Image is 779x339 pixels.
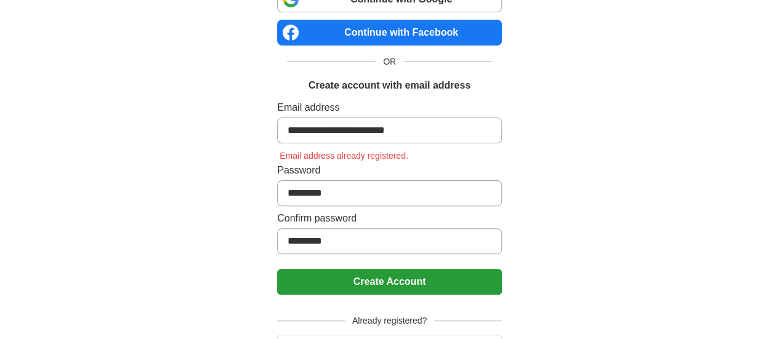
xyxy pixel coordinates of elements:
[277,100,502,115] label: Email address
[309,78,470,93] h1: Create account with email address
[345,314,434,327] span: Already registered?
[277,211,502,226] label: Confirm password
[277,151,411,161] span: Email address already registered.
[277,269,502,295] button: Create Account
[277,163,502,178] label: Password
[277,20,502,46] a: Continue with Facebook
[376,55,403,68] span: OR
